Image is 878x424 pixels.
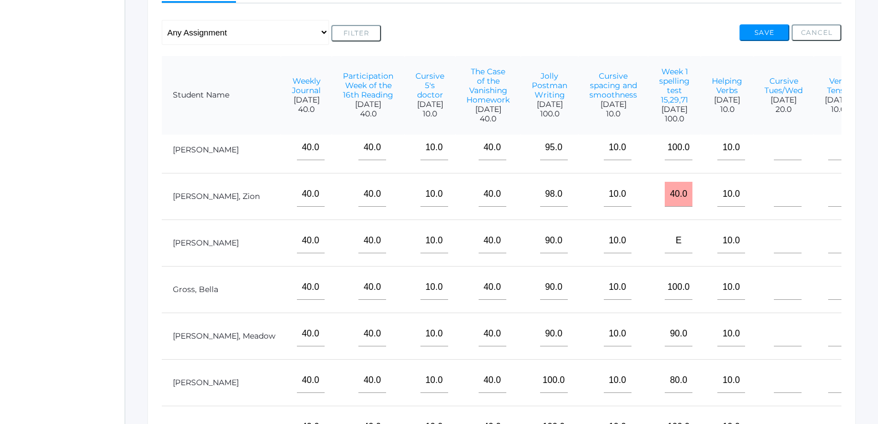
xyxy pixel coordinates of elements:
[466,67,510,105] a: The Case of the Vanishing Homework
[292,76,321,95] a: Weekly Journal
[415,100,444,109] span: [DATE]
[764,76,803,95] a: Cursive Tues/Wed
[415,71,444,100] a: Cursive 5's doctor
[173,238,239,248] a: [PERSON_NAME]
[589,71,637,100] a: Cursive spacing and smoothness
[343,71,393,100] a: Participation Week of the 16th Reading
[827,76,849,95] a: Verb Tense
[173,145,239,155] a: [PERSON_NAME]
[532,71,567,100] a: Jolly Postman Writing
[343,109,393,119] span: 40.0
[589,109,637,119] span: 10.0
[292,95,321,105] span: [DATE]
[740,24,789,41] button: Save
[825,105,851,114] span: 10.0
[173,331,275,341] a: [PERSON_NAME], Meadow
[162,56,278,135] th: Student Name
[415,109,444,119] span: 10.0
[825,95,851,105] span: [DATE]
[173,191,260,201] a: [PERSON_NAME], Zion
[292,105,321,114] span: 40.0
[764,95,803,105] span: [DATE]
[173,284,218,294] a: Gross, Bella
[712,105,742,114] span: 10.0
[792,24,841,41] button: Cancel
[466,114,510,124] span: 40.0
[712,76,742,95] a: Helping Verbs
[466,105,510,114] span: [DATE]
[343,100,393,109] span: [DATE]
[173,377,239,387] a: [PERSON_NAME]
[659,67,690,105] a: Week 1 spelling test 15,29,71
[331,25,381,42] button: Filter
[589,100,637,109] span: [DATE]
[532,100,567,109] span: [DATE]
[659,105,690,114] span: [DATE]
[712,95,742,105] span: [DATE]
[764,105,803,114] span: 20.0
[532,109,567,119] span: 100.0
[659,114,690,124] span: 100.0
